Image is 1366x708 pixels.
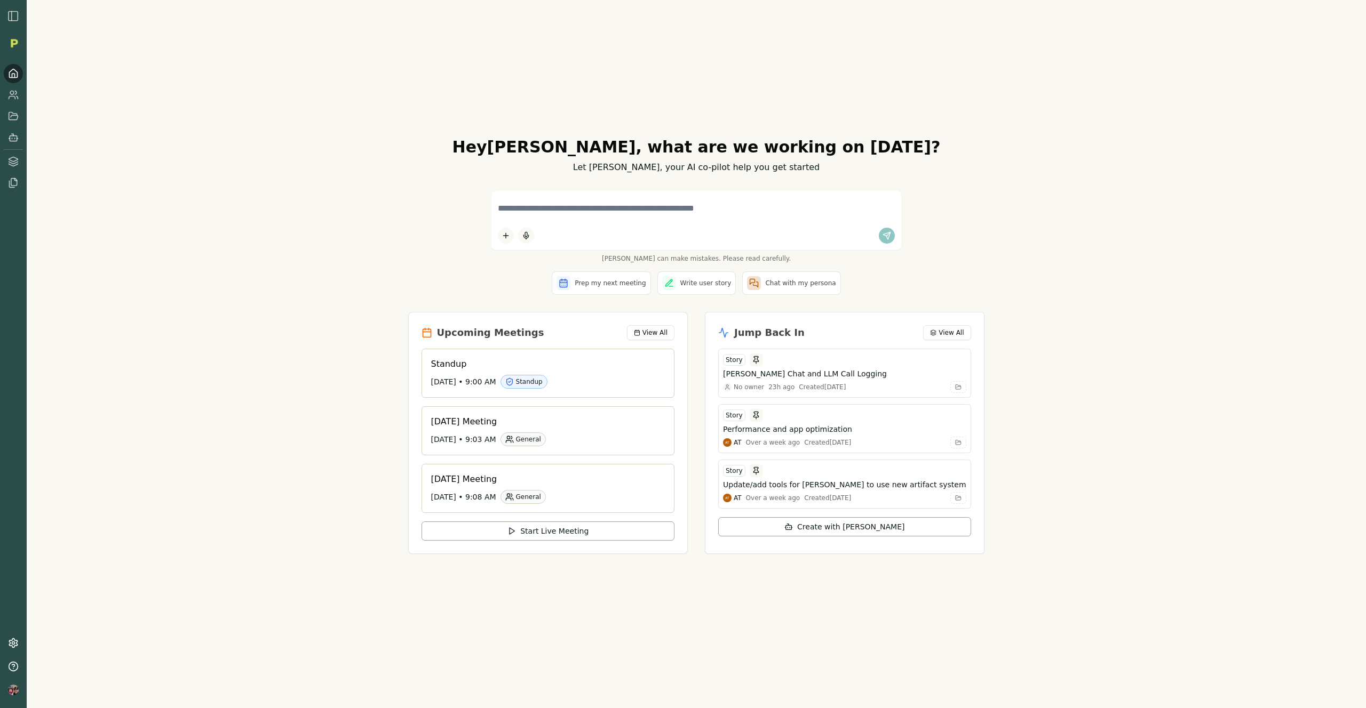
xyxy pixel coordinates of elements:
[501,375,547,389] div: Standup
[734,494,742,502] span: AT
[804,494,851,502] div: Created [DATE]
[723,438,732,447] img: Adam Tucker
[501,490,546,504] div: General
[8,685,19,695] img: profile
[431,432,657,446] div: [DATE] • 9:03 AM
[7,10,20,22] img: sidebar
[734,325,805,340] h2: Jump Back In
[520,526,589,536] span: Start Live Meeting
[723,424,966,435] button: Performance and app optimization
[939,328,964,337] span: View All
[765,279,836,287] span: Chat with my persona
[436,325,544,340] h2: Upcoming Meetings
[742,271,840,295] button: Chat with my persona
[797,521,904,532] span: Create with [PERSON_NAME]
[723,424,852,435] h3: Performance and app optimization
[431,358,657,371] h3: Standup
[718,517,971,536] button: Create with [PERSON_NAME]
[422,464,674,513] a: [DATE] Meeting[DATE] • 9:08 AMGeneral
[723,368,887,379] h3: [PERSON_NAME] Chat and LLM Call Logging
[431,490,657,504] div: [DATE] • 9:08 AM
[734,383,764,391] span: No owner
[746,438,800,447] div: Over a week ago
[723,465,745,477] div: Story
[723,479,966,490] button: Update/add tools for [PERSON_NAME] to use new artifact system
[879,228,895,244] button: Send message
[642,328,668,337] span: View All
[422,349,674,398] a: Standup[DATE] • 9:00 AMStandup
[408,161,984,174] p: Let [PERSON_NAME], your AI co-pilot help you get started
[422,521,674,541] button: Start Live Meeting
[768,383,795,391] div: 23h ago
[723,409,745,421] div: Story
[422,406,674,455] a: [DATE] Meeting[DATE] • 9:03 AMGeneral
[734,438,742,447] span: AT
[6,35,22,51] img: Organization logo
[804,438,851,447] div: Created [DATE]
[408,138,984,157] h1: Hey [PERSON_NAME] , what are we working on [DATE]?
[431,473,657,486] h3: [DATE] Meeting
[723,354,745,366] div: Story
[657,271,736,295] button: Write user story
[799,383,846,391] div: Created [DATE]
[723,368,966,379] button: [PERSON_NAME] Chat and LLM Call Logging
[4,657,23,676] button: Help
[627,325,674,340] button: View All
[575,279,646,287] span: Prep my next meeting
[518,228,534,244] button: Start dictation
[680,279,732,287] span: Write user story
[923,325,971,340] button: View All
[491,254,901,263] span: [PERSON_NAME] can make mistakes. Please read carefully.
[552,271,650,295] button: Prep my next meeting
[746,494,800,502] div: Over a week ago
[501,432,546,446] div: General
[723,494,732,502] img: Adam Tucker
[431,415,657,428] h3: [DATE] Meeting
[498,228,514,244] button: Add content to chat
[431,375,657,389] div: [DATE] • 9:00 AM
